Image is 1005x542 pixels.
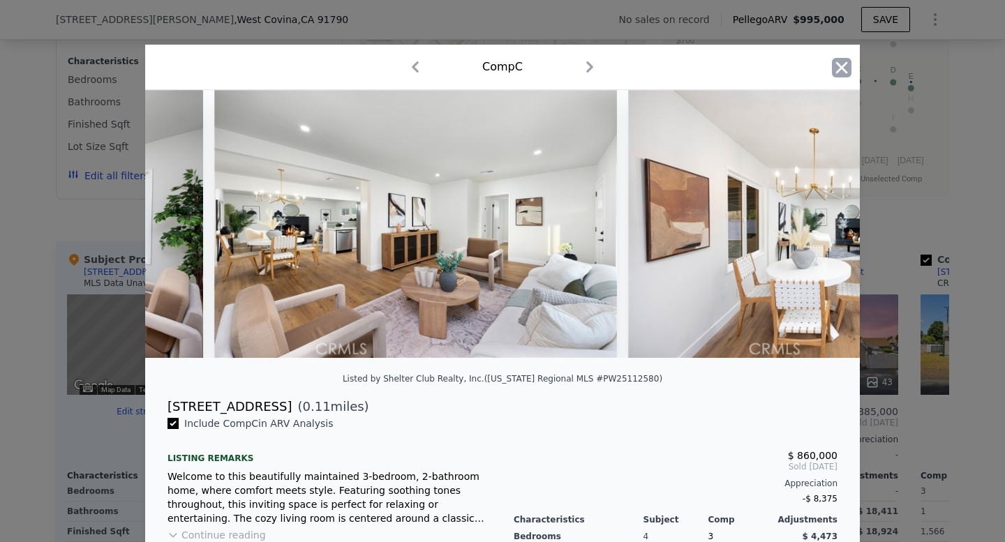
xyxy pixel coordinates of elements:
[803,494,837,504] span: -$ 8,375
[167,397,292,416] div: [STREET_ADDRESS]
[292,397,368,416] span: ( miles)
[708,532,713,541] span: 3
[179,418,339,429] span: Include Comp C in ARV Analysis
[343,374,662,384] div: Listed by Shelter Club Realty, Inc. ([US_STATE] Regional MLS #PW25112580)
[167,442,491,464] div: Listing remarks
[214,90,617,358] img: Property Img
[514,478,837,489] div: Appreciation
[482,59,523,75] div: Comp C
[773,514,837,525] div: Adjustments
[788,450,837,461] span: $ 860,000
[167,469,491,525] div: Welcome to this beautifully maintained 3-bedroom, 2-bathroom home, where comfort meets style. Fea...
[514,461,837,472] span: Sold [DATE]
[303,399,331,414] span: 0.11
[708,514,773,525] div: Comp
[514,514,643,525] div: Characteristics
[803,532,837,541] span: $ 4,473
[167,528,266,542] button: Continue reading
[643,514,708,525] div: Subject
